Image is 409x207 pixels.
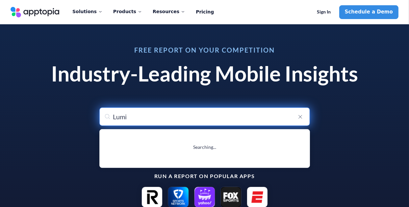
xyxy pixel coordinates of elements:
p: Run a report on popular apps [43,173,366,179]
div: Products [113,5,142,18]
span: Sign In [317,9,331,15]
a: Schedule a Demo [339,5,398,19]
a: Pricing [196,5,214,19]
ul: menu-options [99,129,310,168]
div: Resources [153,5,185,18]
input: Search for your app [99,107,310,126]
h1: Industry-Leading Mobile Insights [43,61,366,86]
a: Sign In [312,5,337,19]
h3: Free Report on Your Competition [43,47,366,53]
div: Solutions [72,5,103,18]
